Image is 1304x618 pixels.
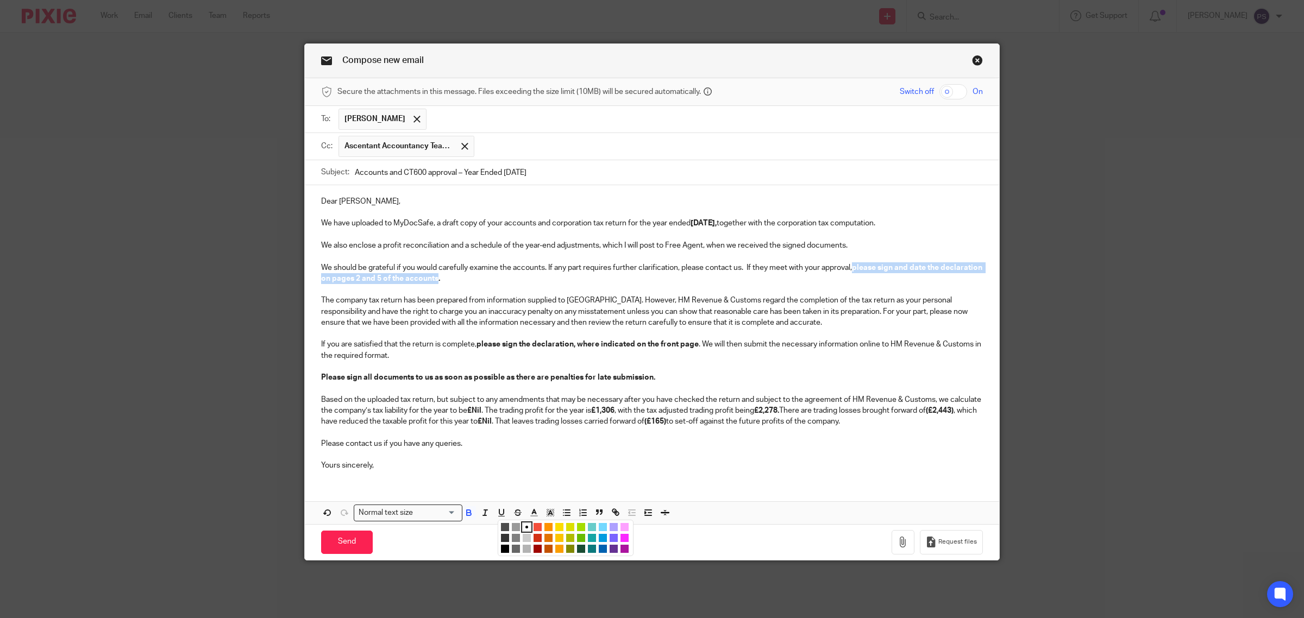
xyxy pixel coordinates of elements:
span: Normal text size [356,507,416,519]
span: [PERSON_NAME] [344,113,405,124]
li: color:#FCDC00 [555,523,563,531]
li: color:#333333 [501,534,509,542]
span: Secure the attachments in this message. Files exceeding the size limit (10MB) will be secured aut... [337,86,701,97]
span: On [973,86,983,97]
label: Subject: [321,167,349,178]
label: Cc: [321,141,333,152]
li: color:#AEA1FF [610,523,618,531]
p: We have uploaded to MyDocSafe, a draft copy of your accounts and corporation tax return for the y... [321,218,983,229]
li: color:#D33115 [534,534,542,542]
span: Switch off [900,86,934,97]
li: color:#808900 [566,545,574,553]
li: color:#FDA1FF [620,523,629,531]
li: color:#9F0500 [534,545,542,553]
li: color:#666666 [512,545,520,553]
li: color:#DBDF00 [566,523,574,531]
li: color:#999999 [512,523,520,531]
li: color:#009CE0 [599,534,607,542]
li: color:#653294 [610,545,618,553]
strong: please sign the declaration, where indicated on the front page [477,340,699,348]
li: color:#68CCCA [588,523,596,531]
p: Please contact us if you have any queries. [321,438,983,449]
li: color:#7B64FF [610,534,618,542]
strong: (£165) [644,418,666,425]
li: color:#73D8FF [599,523,607,531]
strong: Please sign all documents to us as soon as possible as there are penalties for late submission. [321,374,655,381]
label: To: [321,113,333,124]
li: color:#0062B1 [599,545,607,553]
li: color:#808080 [512,534,520,542]
li: color:#68BC00 [577,534,585,542]
li: color:#A4DD00 [577,523,585,531]
li: color:#FB9E00 [555,545,563,553]
strong: £Nil [478,418,492,425]
button: Request files [920,530,983,554]
strong: please sign and date the declaration on pages 2 and 5 of the accounts. [321,264,984,282]
span: Request files [938,538,977,546]
li: color:#AB149E [620,545,629,553]
li: color:#16A5A5 [588,534,596,542]
p: We should be grateful if you would carefully examine the accounts. If any part requires further c... [321,262,983,285]
strong: (£2,443) [926,407,954,414]
p: Dear [PERSON_NAME], [321,196,983,207]
li: color:#FCC400 [555,534,563,542]
li: color:#E27300 [544,534,553,542]
li: color:#0C797D [588,545,596,553]
li: color:#B3B3B3 [523,545,531,553]
li: color:#C45100 [544,545,553,553]
li: color:#CCCCCC [523,534,531,542]
li: color:#F44E3B [534,523,542,531]
a: Close this dialog window [972,55,983,70]
li: color:#4D4D4D [501,523,509,531]
div: Search for option [354,505,462,521]
p: Yours sincerely, [321,460,983,471]
p: The company tax return has been prepared from information supplied to [GEOGRAPHIC_DATA]. However,... [321,295,983,328]
div: Compact color picker [498,520,634,556]
p: Based on the uploaded tax return, but subject to any amendments that may be necessary after you h... [321,394,983,427]
li: color:#FFFFFF [523,523,531,531]
li: color:#B0BC00 [566,534,574,542]
li: color:#000000 [501,545,509,553]
input: Search for option [417,507,456,519]
strong: £2,278. [754,407,779,414]
li: color:#FE9200 [544,523,553,531]
input: Send [321,531,373,554]
strong: £Nil [467,407,481,414]
strong: [DATE], [691,219,717,227]
li: color:#FA28FF [620,534,629,542]
strong: £1,306 [591,407,615,414]
span: Ascentant Accountancy Team (General) [344,141,453,152]
p: We also enclose a profit reconciliation and a schedule of the year-end adjustments, which I will ... [321,240,983,251]
span: Compose new email [342,56,424,65]
p: If you are satisfied that the return is complete, . We will then submit the necessary information... [321,339,983,361]
li: color:#194D33 [577,545,585,553]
